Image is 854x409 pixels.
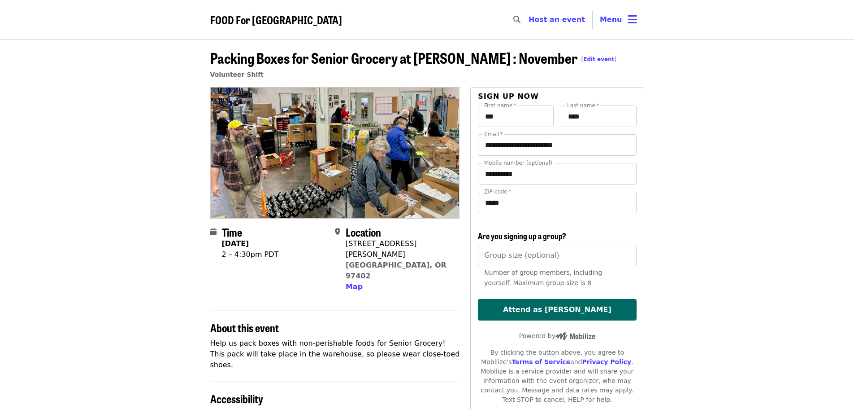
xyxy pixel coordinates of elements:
[478,192,636,213] input: ZIP code
[210,391,263,406] span: Accessibility
[478,348,636,405] div: By clicking the button above, you agree to Mobilize's and . Mobilize is a service provider and wi...
[211,88,460,218] img: Packing Boxes for Senior Grocery at Bailey Hill : November organized by FOOD For Lane County
[582,358,631,365] a: Privacy Policy
[519,332,595,339] span: Powered by
[478,245,636,266] input: [object Object]
[529,15,585,24] a: Host an event
[512,358,570,365] a: Terms of Service
[484,132,503,137] label: Email
[478,106,554,127] input: First name
[484,160,552,166] label: Mobile number (optional)
[513,15,520,24] i: search icon
[600,15,622,24] span: Menu
[210,47,617,68] span: Packing Boxes for Senior Grocery at [PERSON_NAME] : November
[478,299,636,321] button: Attend as [PERSON_NAME]
[484,269,602,286] span: Number of group members, including yourself. Maximum group size is 8
[222,239,249,248] strong: [DATE]
[346,224,381,240] span: Location
[478,92,539,101] span: Sign up now
[335,228,340,236] i: map-marker-alt icon
[526,9,533,31] input: Search
[484,103,516,108] label: First name
[567,103,599,108] label: Last name
[346,261,447,280] a: [GEOGRAPHIC_DATA], OR 97402
[478,163,636,185] input: Mobile number (optional)
[478,230,566,242] span: Are you signing up a group?
[346,282,363,291] span: Map
[210,320,279,335] span: About this event
[628,13,637,26] i: bars icon
[561,106,637,127] input: Last name
[210,13,342,26] a: FOOD For [GEOGRAPHIC_DATA]
[346,281,363,292] button: Map
[210,71,264,78] a: Volunteer Shift
[222,224,242,240] span: Time
[210,338,460,370] p: Help us pack boxes with non-perishable foods for Senior Grocery! This pack will take place in the...
[210,228,217,236] i: calendar icon
[583,56,614,62] a: Edit event
[593,9,644,31] button: Toggle account menu
[478,134,636,156] input: Email
[555,332,595,340] img: Powered by Mobilize
[581,56,617,62] span: [ ]
[346,238,452,260] div: [STREET_ADDRESS][PERSON_NAME]
[210,12,342,27] span: FOOD For [GEOGRAPHIC_DATA]
[484,189,511,194] label: ZIP code
[222,249,279,260] div: 2 – 4:30pm PDT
